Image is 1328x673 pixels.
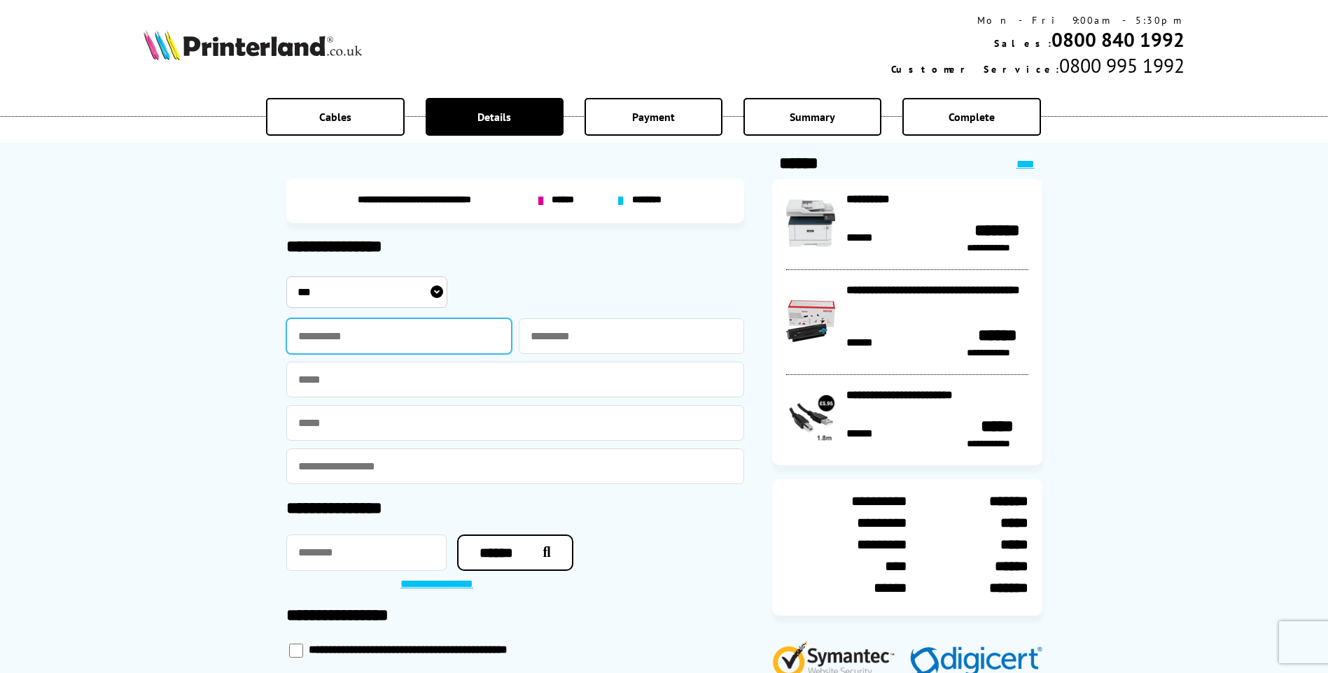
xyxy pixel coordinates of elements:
span: Complete [949,110,995,124]
span: Payment [632,110,675,124]
span: Details [477,110,511,124]
span: Customer Service: [891,63,1059,76]
span: Cables [319,110,351,124]
span: Sales: [994,37,1051,50]
span: 0800 995 1992 [1059,52,1184,78]
span: Summary [790,110,835,124]
img: Printerland Logo [144,29,362,60]
div: Mon - Fri 9:00am - 5:30pm [891,14,1184,27]
a: 0800 840 1992 [1051,27,1184,52]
